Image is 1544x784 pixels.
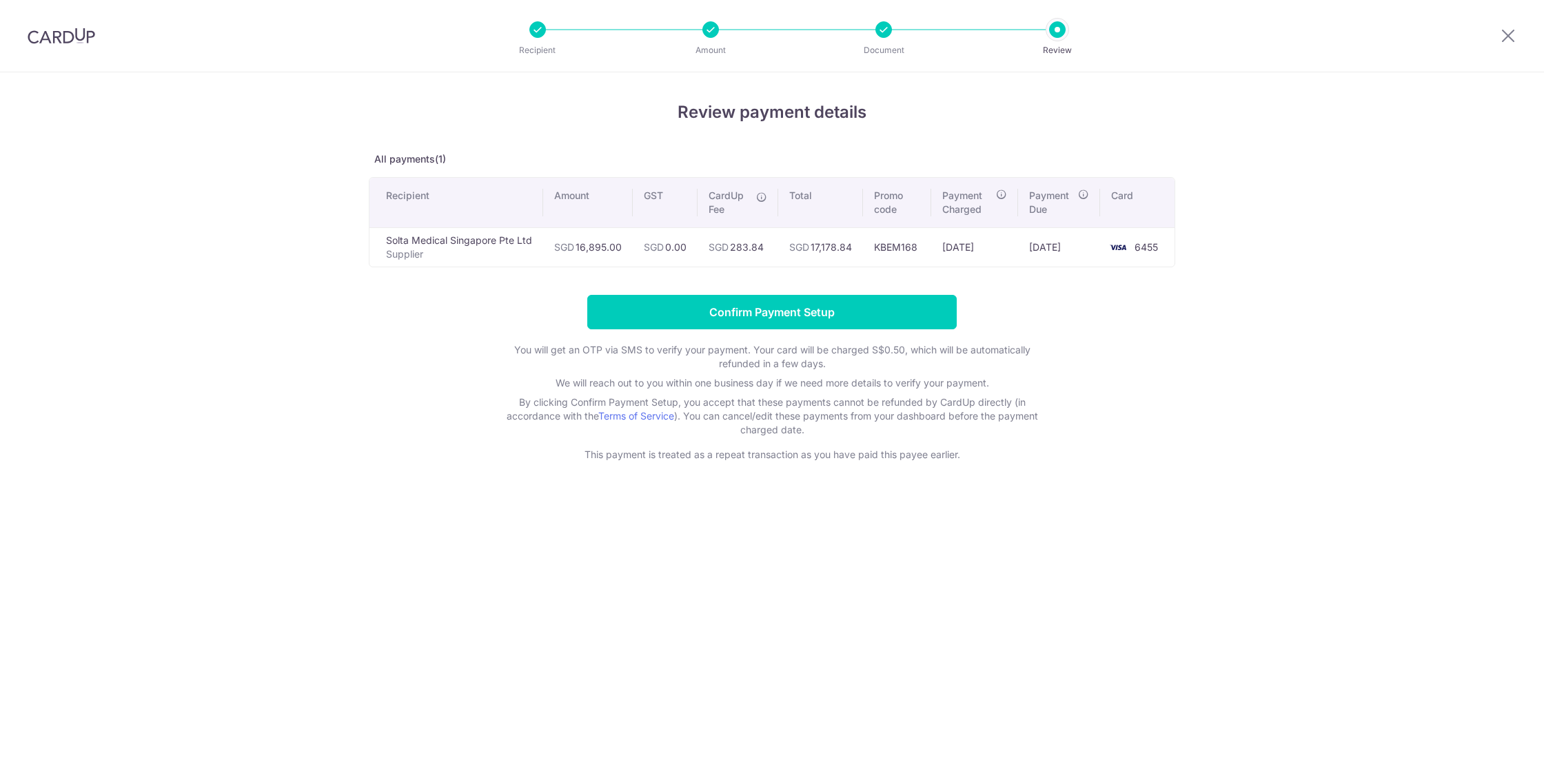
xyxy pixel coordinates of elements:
img: <span class="translation_missing" title="translation missing: en.account_steps.new_confirm_form.b... [1104,239,1132,256]
th: Amount [543,178,633,227]
p: All payments(1) [369,152,1175,166]
span: SGD [554,241,574,253]
td: [DATE] [1018,227,1100,267]
p: Amount [660,43,762,57]
p: We will reach out to you within one business day if we need more details to verify your payment. [496,376,1048,390]
span: Payment Charged [942,189,992,216]
th: Recipient [369,178,543,227]
td: [DATE] [931,227,1018,267]
p: Document [833,43,935,57]
span: SGD [644,241,664,253]
span: 6455 [1135,241,1158,253]
th: Promo code [863,178,931,227]
span: SGD [709,241,729,253]
p: This payment is treated as a repeat transaction as you have paid this payee earlier. [496,448,1048,462]
td: KBEM168 [863,227,931,267]
img: CardUp [28,28,95,44]
p: By clicking Confirm Payment Setup, you accept that these payments cannot be refunded by CardUp di... [496,395,1048,437]
th: Card [1100,178,1175,227]
span: CardUp Fee [709,189,749,216]
th: GST [633,178,698,227]
input: Confirm Payment Setup [587,295,957,329]
h4: Review payment details [369,100,1175,125]
a: Terms of Service [598,410,674,422]
th: Total [778,178,863,227]
span: Payment Due [1029,189,1074,216]
p: Review [1006,43,1108,57]
td: 16,895.00 [543,227,633,267]
p: You will get an OTP via SMS to verify your payment. Your card will be charged S$0.50, which will ... [496,343,1048,371]
td: 17,178.84 [778,227,863,267]
td: Solta Medical Singapore Pte Ltd [369,227,543,267]
p: Supplier [386,247,532,261]
td: 0.00 [633,227,698,267]
p: Recipient [487,43,589,57]
span: SGD [789,241,809,253]
td: 283.84 [698,227,778,267]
